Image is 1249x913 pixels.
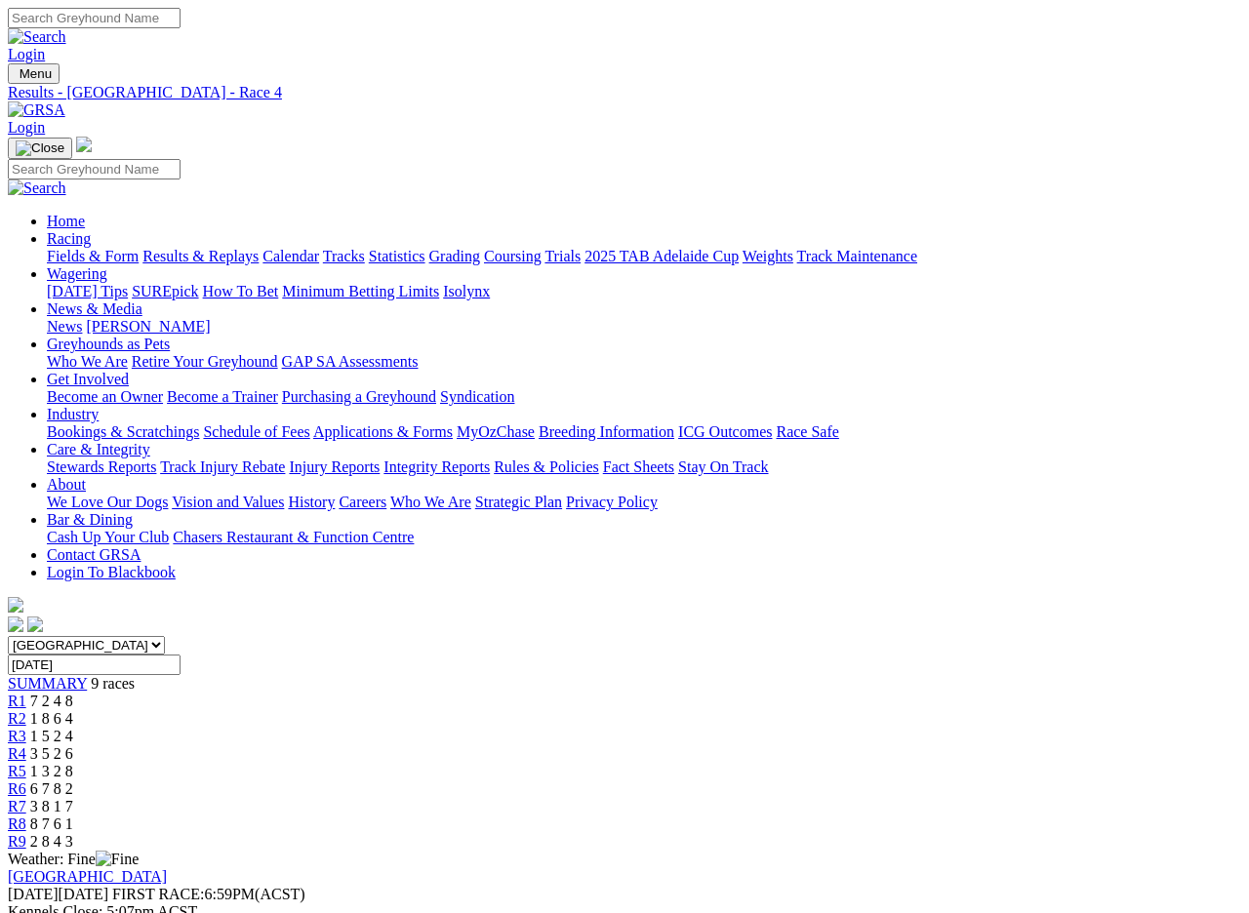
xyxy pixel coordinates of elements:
button: Toggle navigation [8,63,60,84]
img: Close [16,140,64,156]
a: Purchasing a Greyhound [282,388,436,405]
div: Care & Integrity [47,458,1241,476]
span: Weather: Fine [8,851,139,867]
a: Injury Reports [289,458,380,475]
a: Careers [339,494,386,510]
img: GRSA [8,101,65,119]
a: Coursing [484,248,542,264]
a: [PERSON_NAME] [86,318,210,335]
span: 2 8 4 3 [30,833,73,850]
a: Strategic Plan [475,494,562,510]
a: Isolynx [443,283,490,299]
div: Greyhounds as Pets [47,353,1241,371]
a: Who We Are [47,353,128,370]
span: 6 7 8 2 [30,780,73,797]
a: Retire Your Greyhound [132,353,278,370]
a: Bookings & Scratchings [47,423,199,440]
span: [DATE] [8,886,108,902]
div: About [47,494,1241,511]
a: Wagering [47,265,107,282]
a: Tracks [323,248,365,264]
a: R9 [8,833,26,850]
a: Become an Owner [47,388,163,405]
a: Industry [47,406,99,422]
a: Rules & Policies [494,458,599,475]
a: Vision and Values [172,494,284,510]
a: R7 [8,798,26,814]
img: logo-grsa-white.png [8,597,23,613]
a: [DATE] Tips [47,283,128,299]
a: Minimum Betting Limits [282,283,439,299]
img: Fine [96,851,139,868]
a: Login [8,46,45,62]
a: Grading [429,248,480,264]
a: Chasers Restaurant & Function Centre [173,529,414,545]
a: Care & Integrity [47,441,150,457]
a: Stewards Reports [47,458,156,475]
a: Calendar [262,248,319,264]
a: Fields & Form [47,248,139,264]
a: SUMMARY [8,675,87,692]
a: Results & Replays [142,248,259,264]
a: R8 [8,815,26,832]
img: logo-grsa-white.png [76,137,92,152]
span: 1 3 2 8 [30,763,73,779]
img: Search [8,28,66,46]
input: Search [8,8,181,28]
a: Track Injury Rebate [160,458,285,475]
span: 9 races [91,675,135,692]
a: Become a Trainer [167,388,278,405]
a: We Love Our Dogs [47,494,168,510]
a: Integrity Reports [383,458,490,475]
span: 1 8 6 4 [30,710,73,727]
a: R3 [8,728,26,744]
span: 6:59PM(ACST) [112,886,305,902]
a: Home [47,213,85,229]
div: Racing [47,248,1241,265]
a: Bar & Dining [47,511,133,528]
a: Syndication [440,388,514,405]
button: Toggle navigation [8,138,72,159]
a: Statistics [369,248,425,264]
span: 7 2 4 8 [30,693,73,709]
a: Race Safe [776,423,838,440]
a: Results - [GEOGRAPHIC_DATA] - Race 4 [8,84,1241,101]
div: Wagering [47,283,1241,300]
a: Track Maintenance [797,248,917,264]
a: Fact Sheets [603,458,674,475]
a: Who We Are [390,494,471,510]
a: How To Bet [203,283,279,299]
div: Industry [47,423,1241,441]
span: 3 8 1 7 [30,798,73,814]
a: 2025 TAB Adelaide Cup [584,248,739,264]
a: Applications & Forms [313,423,453,440]
input: Select date [8,655,181,675]
a: R2 [8,710,26,727]
a: MyOzChase [457,423,535,440]
a: History [288,494,335,510]
span: 8 7 6 1 [30,815,73,832]
a: Weights [743,248,793,264]
img: Search [8,179,66,197]
span: Menu [20,66,52,81]
a: ICG Outcomes [678,423,772,440]
a: Contact GRSA [47,546,141,563]
div: Get Involved [47,388,1241,406]
a: Breeding Information [539,423,674,440]
span: [DATE] [8,886,59,902]
a: Stay On Track [678,458,768,475]
a: R6 [8,780,26,797]
a: Racing [47,230,91,247]
span: FIRST RACE: [112,886,204,902]
a: R5 [8,763,26,779]
input: Search [8,159,181,179]
a: Schedule of Fees [203,423,309,440]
